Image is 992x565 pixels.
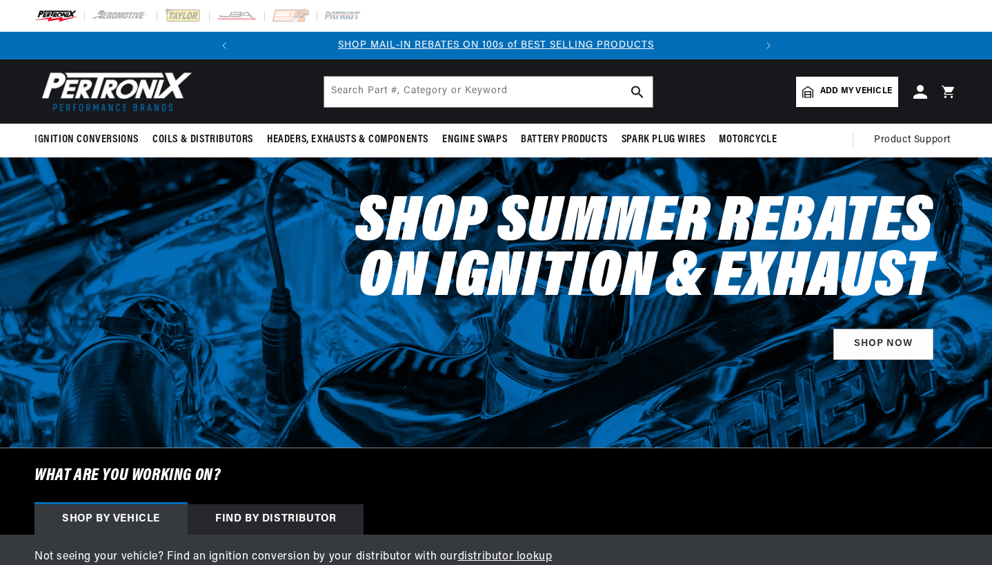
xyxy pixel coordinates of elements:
summary: Motorcycle [712,124,784,156]
span: Engine Swaps [442,133,507,147]
div: 1 of 2 [238,38,755,53]
button: Translation missing: en.sections.announcements.previous_announcement [210,32,238,59]
summary: Spark Plug Wires [615,124,713,156]
button: search button [622,77,653,107]
summary: Engine Swaps [435,124,514,156]
div: Shop by vehicle [34,504,188,535]
span: Ignition Conversions [34,133,139,147]
span: Coils & Distributors [152,133,253,147]
button: Translation missing: en.sections.announcements.next_announcement [755,32,782,59]
summary: Headers, Exhausts & Components [260,124,435,156]
input: Search Part #, Category or Keyword [324,77,653,107]
span: Motorcycle [719,133,777,147]
a: distributor lookup [458,551,553,562]
summary: Coils & Distributors [146,124,260,156]
summary: Battery Products [514,124,615,156]
summary: Product Support [874,124,958,157]
img: Pertronix [34,68,193,115]
div: Announcement [238,38,755,53]
span: Product Support [874,133,951,148]
div: Find by Distributor [188,504,364,535]
a: SHOP NOW [833,329,933,360]
summary: Ignition Conversions [34,124,146,156]
span: Add my vehicle [820,85,892,98]
a: SHOP MAIL-IN REBATES ON 100s of BEST SELLING PRODUCTS [338,40,654,50]
span: Battery Products [521,133,608,147]
span: Headers, Exhausts & Components [267,133,428,147]
span: Spark Plug Wires [622,133,706,147]
h2: Shop Summer Rebates on Ignition & Exhaust [355,196,933,307]
a: Add my vehicle [796,77,898,107]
